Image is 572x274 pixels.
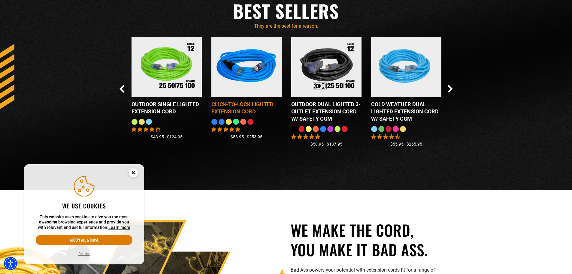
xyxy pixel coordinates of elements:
div: Click-to-Lock Lighted Extension Cord [211,101,282,115]
button: Previous Slide [120,85,125,93]
img: Outdoor Single Lighted Extension Cord [133,36,200,97]
img: Outdoor Dual Lighted 3-Outlet Extension Cord w/ Safety CGM [292,36,360,97]
a: blue Click-to-Lock Lighted Extension Cord [211,37,282,119]
img: blue [209,33,284,101]
span: 4.80 stars [291,134,320,140]
div: Accessibility Menu [4,257,17,270]
span: 4.00 stars [132,127,160,132]
div: Outdoor Dual Lighted 3-Outlet Extension Cord w/ Safety CGM [291,101,362,122]
aside: Cookie Consent [24,164,144,265]
div: $55.95 - $265.95 [371,141,441,147]
div: Outdoor Single Lighted Extension Cord [132,101,202,115]
div: $43.95 - $124.95 [132,134,202,140]
a: Outdoor Single Lighted Extension Cord Outdoor Single Lighted Extension Cord [132,37,202,119]
div: Cold Weather Dual Lighted Extension Cord w/ Safety CGM [371,101,441,122]
button: Next Slide [448,85,453,93]
p: They are the best for a reason. [120,23,453,30]
div: $53.95 - $253.95 [211,134,282,140]
span: 4.87 stars [211,127,240,132]
p: This website uses cookies to give you the most awesome browsing experience and provide you with r... [36,214,132,230]
a: Outdoor Dual Lighted 3-Outlet Extension Cord w/ Safety CGM Outdoor Dual Lighted 3-Outlet Extensio... [291,37,362,126]
div: $50.95 - $137.95 [291,141,362,147]
button: Close this option [123,164,144,183]
a: This website uses cookies to give you the most awesome browsing experience and provide you with r... [108,225,130,230]
a: Light Blue Cold Weather Dual Lighted Extension Cord w/ Safety CGM [371,37,441,126]
h2: We make the cord, you make it bad ass. [291,220,444,259]
span: 4.62 stars [371,134,400,140]
button: Decline [77,251,92,257]
img: Light Blue [372,36,440,97]
h2: We use cookies [36,202,132,210]
button: Accept all & close [36,235,132,245]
